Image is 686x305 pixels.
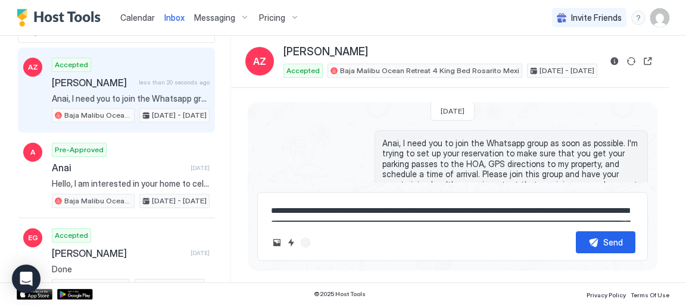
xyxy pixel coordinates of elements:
[28,232,38,243] span: EG
[283,45,368,59] span: [PERSON_NAME]
[284,235,298,250] button: Quick reply
[164,12,185,23] span: Inbox
[650,8,669,27] div: User profile
[52,264,210,275] span: Done
[64,196,132,206] span: Baja Malibu Ocean Retreat 4 King Bed Rosarito Mexi
[191,164,210,172] span: [DATE]
[441,106,464,115] span: [DATE]
[120,12,155,23] span: Calendar
[52,178,210,189] span: Hello, I am interested in your home to celebrate my fathers 60th birthday. :) I was just wonderin...
[120,11,155,24] a: Calendar
[587,288,626,300] a: Privacy Policy
[286,65,320,76] span: Accepted
[52,247,186,259] span: [PERSON_NAME]
[382,138,640,200] span: Anai, I need you to join the Whatsapp group as soon as possible. I'm trying to set up your reserv...
[540,65,594,76] span: [DATE] - [DATE]
[17,289,52,300] a: App Store
[624,54,638,68] button: Sync reservation
[571,12,622,23] span: Invite Friends
[340,65,519,76] span: Baja Malibu Ocean Retreat 4 King Bed Rosarito Mexi
[191,249,210,257] span: [DATE]
[164,11,185,24] a: Inbox
[57,289,93,300] a: Google Play Store
[152,196,207,206] span: [DATE] - [DATE]
[607,54,622,68] button: Reservation information
[64,110,132,121] span: Baja Malibu Ocean Retreat 4 King Bed Rosarito Mexi
[194,12,235,23] span: Messaging
[641,54,655,68] button: Open reservation
[576,231,635,253] button: Send
[314,290,366,298] span: © 2025 Host Tools
[55,230,88,241] span: Accepted
[152,110,207,121] span: [DATE] - [DATE]
[30,147,35,158] span: A
[52,77,134,89] span: [PERSON_NAME]
[17,9,106,27] a: Host Tools Logo
[270,235,284,250] button: Upload image
[259,12,285,23] span: Pricing
[147,281,202,291] span: [DATE] - [DATE]
[12,265,40,293] div: Open Intercom Messenger
[587,291,626,298] span: Privacy Policy
[64,281,127,291] span: Baja Malibu Home
[631,11,646,25] div: menu
[52,93,210,104] span: Anai, I need you to join the Whatsapp group as soon as possible. I'm trying to set up your reserv...
[631,291,669,298] span: Terms Of Use
[603,236,623,249] div: Send
[631,288,669,300] a: Terms Of Use
[55,59,88,70] span: Accepted
[52,162,186,174] span: Anai
[55,144,104,155] span: Pre-Approved
[139,78,210,86] span: less than 20 seconds ago
[253,54,266,68] span: AZ
[28,62,38,73] span: AZ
